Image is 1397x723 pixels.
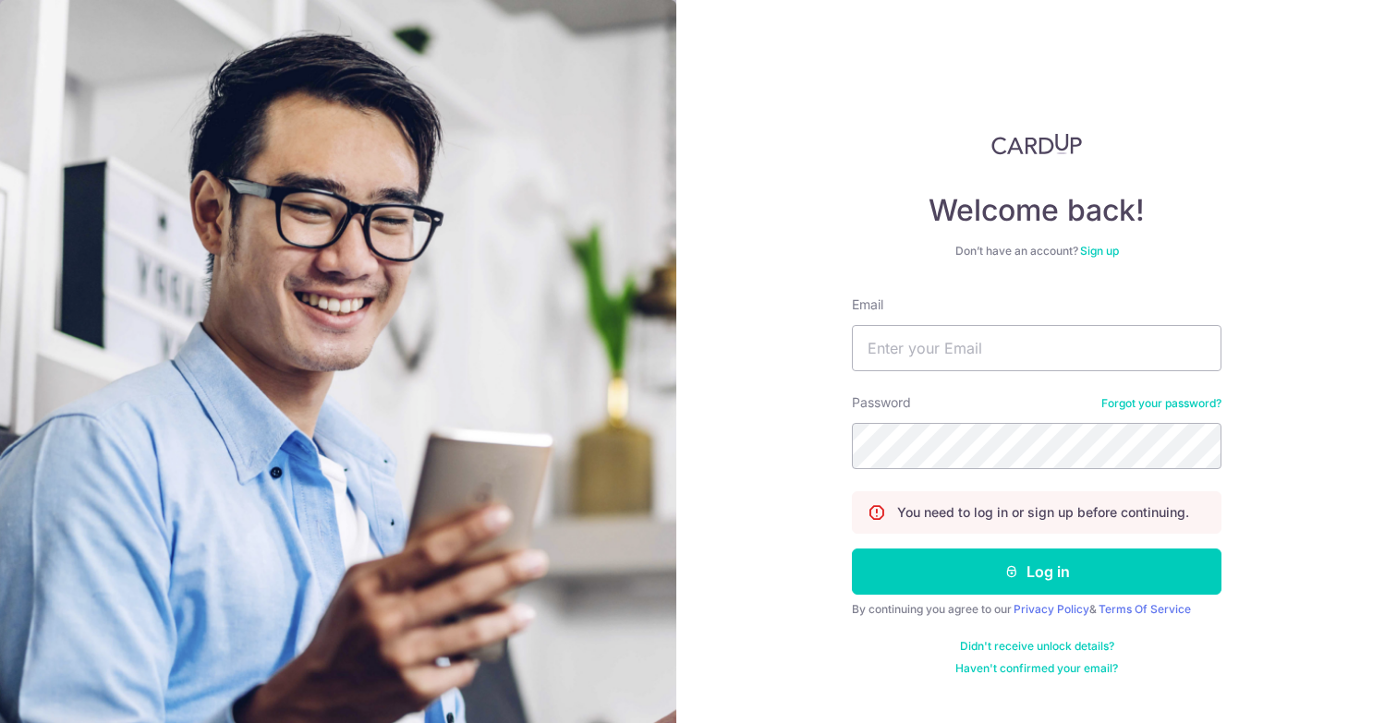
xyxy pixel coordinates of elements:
[991,133,1082,155] img: CardUp Logo
[897,503,1189,522] p: You need to log in or sign up before continuing.
[852,295,883,314] label: Email
[1101,396,1221,411] a: Forgot your password?
[852,602,1221,617] div: By continuing you agree to our &
[1099,602,1191,616] a: Terms Of Service
[852,192,1221,229] h4: Welcome back!
[852,244,1221,259] div: Don’t have an account?
[960,639,1114,654] a: Didn't receive unlock details?
[955,661,1118,676] a: Haven't confirmed your email?
[852,325,1221,371] input: Enter your Email
[1080,244,1119,258] a: Sign up
[852,548,1221,595] button: Log in
[852,393,911,412] label: Password
[1014,602,1089,616] a: Privacy Policy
